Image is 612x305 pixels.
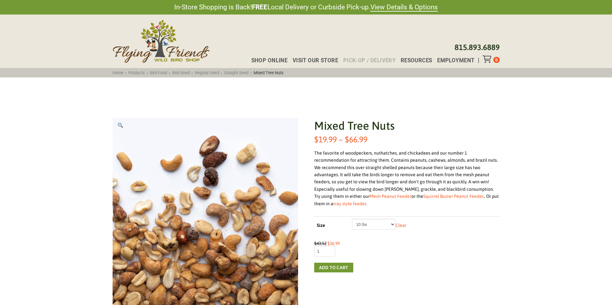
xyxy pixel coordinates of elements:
[432,58,474,63] a: Employment
[338,58,396,63] a: Pick-up / Delivery
[126,70,147,75] a: Products
[401,58,432,63] span: Resources
[314,241,326,246] bdi: 43.52
[327,241,330,246] span: $
[370,3,438,12] a: View Details & Options
[314,135,318,144] span: $
[222,70,251,75] a: Straight Seed
[345,135,367,144] bdi: 66.99
[314,118,500,134] h1: Mixed Tree Nuts
[118,123,123,128] img: 🔍
[252,3,267,11] strong: FREE
[193,70,221,75] a: Regular Seed
[314,263,353,272] button: Add to cart
[343,58,396,63] span: Pick-up / Delivery
[148,70,169,75] a: Bird Food
[314,149,500,207] div: The favorite of woodpeckers, nuthatches, and chickadees and our number 1 recommendation for attra...
[314,241,316,246] span: $
[495,57,497,62] span: 0
[455,43,500,52] a: 815.893.6889
[314,135,337,144] bdi: 19.99
[317,222,346,229] label: Size
[396,223,406,228] a: Clear options
[287,58,338,63] a: Visit Our Store
[345,135,349,144] span: $
[252,70,286,75] span: Mixed Tree Nuts
[437,58,474,63] span: Employment
[327,241,340,246] bdi: 36.99
[314,246,335,257] input: Product quantity
[113,20,209,63] img: Flying Friends Wild Bird Shop Logo
[483,55,493,63] div: Toggle Off Canvas Content
[396,58,432,63] a: Resources
[339,135,343,144] span: –
[113,118,128,133] a: View full-screen image gallery
[423,194,483,199] a: Squirrel Buster Peanut Feeder
[246,58,287,63] a: Shop Online
[293,58,338,63] span: Visit Our Store
[333,201,366,206] a: tray style feeder
[110,70,286,75] span: : : : : : :
[174,3,438,12] span: In-Store Shopping is Back! Local Delivery or Curbside Pick-up.
[110,70,125,75] a: Home
[251,58,288,63] span: Shop Online
[170,70,192,75] a: Bird Seed
[370,194,411,199] a: Mesh Peanut Feeder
